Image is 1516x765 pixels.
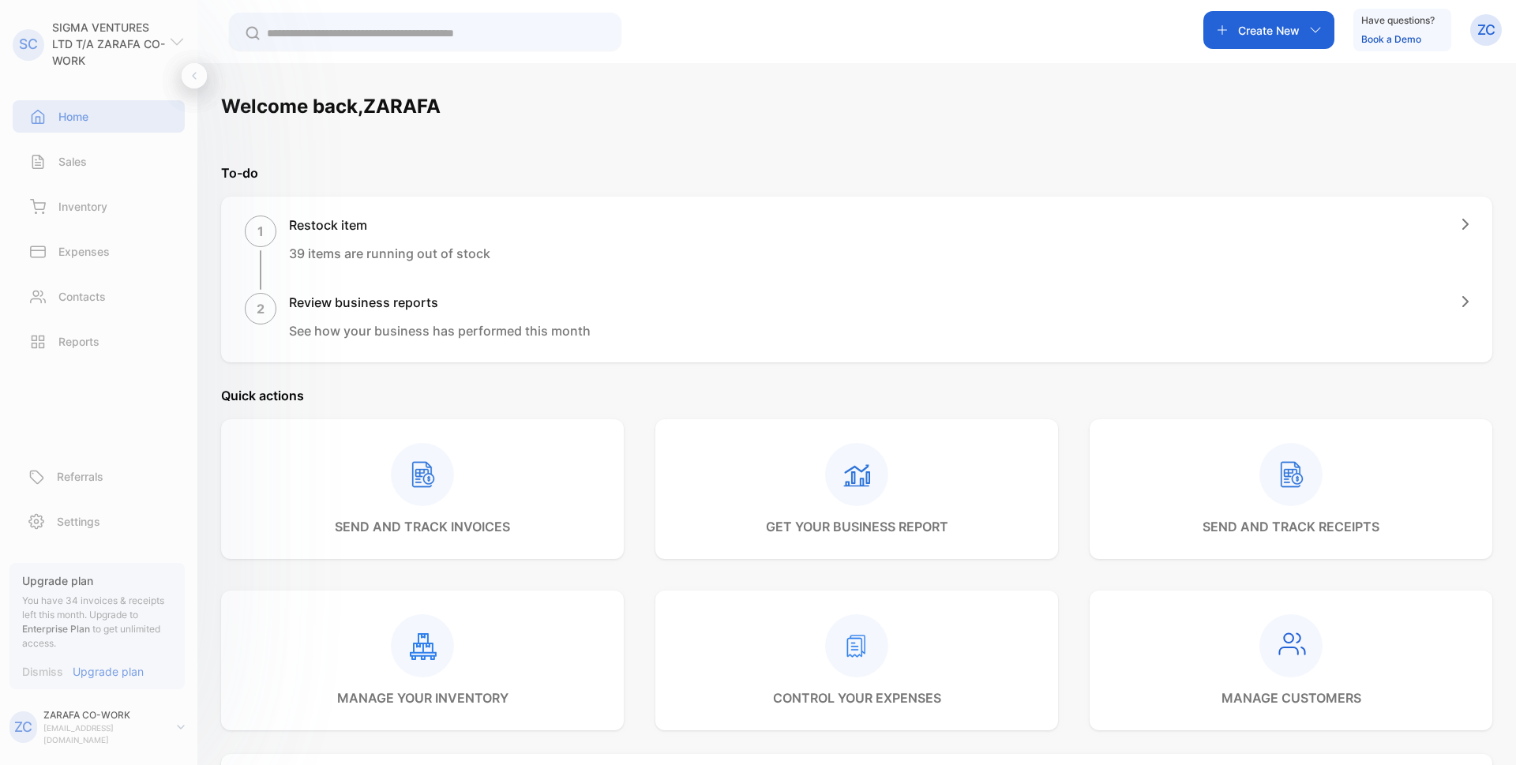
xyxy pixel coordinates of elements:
p: control your expenses [773,688,941,707]
p: Upgrade plan [22,572,172,589]
span: Upgrade to to get unlimited access. [22,609,160,649]
p: Sales [58,153,87,170]
p: Inventory [58,198,107,215]
p: SIGMA VENTURES LTD T/A ZARAFA CO-WORK [52,19,169,69]
p: To-do [221,163,1492,182]
a: Upgrade plan [63,663,144,680]
p: send and track invoices [335,517,510,536]
p: Home [58,108,88,125]
p: [EMAIL_ADDRESS][DOMAIN_NAME] [43,722,164,746]
p: manage customers [1221,688,1361,707]
p: Upgrade plan [73,663,144,680]
p: Expenses [58,243,110,260]
p: You have 34 invoices & receipts left this month. [22,594,172,651]
h1: Welcome back, ZARAFA [221,92,441,121]
p: 1 [257,222,264,241]
p: 2 [257,299,265,318]
p: Dismiss [22,663,63,680]
p: Referrals [57,468,103,485]
p: Contacts [58,288,106,305]
p: manage your inventory [337,688,508,707]
button: ZC [1470,11,1502,49]
p: Have questions? [1361,13,1435,28]
button: Create New [1203,11,1334,49]
h1: Review business reports [289,293,591,312]
span: Enterprise Plan [22,623,90,635]
p: ZC [1477,20,1495,40]
a: Book a Demo [1361,33,1421,45]
p: Create New [1238,22,1300,39]
p: Settings [57,513,100,530]
p: Reports [58,333,99,350]
p: Quick actions [221,386,1492,405]
p: send and track receipts [1203,517,1379,536]
p: ZARAFA CO-WORK [43,708,164,722]
h1: Restock item [289,216,490,234]
p: ZC [14,717,32,737]
p: SC [19,34,38,54]
p: See how your business has performed this month [289,321,591,340]
p: get your business report [766,517,948,536]
p: 39 items are running out of stock [289,244,490,263]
